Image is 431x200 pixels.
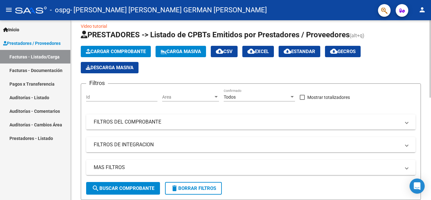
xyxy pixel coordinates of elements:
[171,185,178,192] mat-icon: delete
[86,137,416,152] mat-expansion-panel-header: FILTROS DE INTEGRACION
[162,94,213,100] span: Area
[3,26,19,33] span: Inicio
[247,49,269,54] span: EXCEL
[92,185,154,191] span: Buscar Comprobante
[81,30,350,39] span: PRESTADORES -> Listado de CPBTs Emitidos por Prestadores / Proveedores
[70,3,267,17] span: - [PERSON_NAME] [PERSON_NAME] GERMAN [PERSON_NAME]
[284,47,291,55] mat-icon: cloud_download
[350,33,364,39] span: (alt+q)
[5,6,13,14] mat-icon: menu
[86,49,146,54] span: Cargar Comprobante
[94,141,400,148] mat-panel-title: FILTROS DE INTEGRACION
[156,46,206,57] button: Carga Masiva
[94,164,400,171] mat-panel-title: MAS FILTROS
[171,185,216,191] span: Borrar Filtros
[161,49,201,54] span: Carga Masiva
[3,40,61,47] span: Prestadores / Proveedores
[279,46,320,57] button: Estandar
[86,114,416,130] mat-expansion-panel-header: FILTROS DEL COMPROBANTE
[92,185,99,192] mat-icon: search
[86,160,416,175] mat-expansion-panel-header: MAS FILTROS
[86,182,160,195] button: Buscar Comprobante
[247,47,255,55] mat-icon: cloud_download
[307,94,350,101] span: Mostrar totalizadores
[418,6,426,14] mat-icon: person
[86,79,108,88] h3: Filtros
[81,62,139,73] button: Descarga Masiva
[410,179,425,194] div: Open Intercom Messenger
[165,182,222,195] button: Borrar Filtros
[216,49,233,54] span: CSV
[330,49,356,54] span: Gecros
[94,118,400,125] mat-panel-title: FILTROS DEL COMPROBANTE
[211,46,238,57] button: CSV
[216,47,223,55] mat-icon: cloud_download
[50,3,70,17] span: - ospg
[81,62,139,73] app-download-masive: Descarga masiva de comprobantes (adjuntos)
[325,46,361,57] button: Gecros
[284,49,315,54] span: Estandar
[86,65,133,70] span: Descarga Masiva
[81,24,107,29] a: Video tutorial
[330,47,338,55] mat-icon: cloud_download
[242,46,274,57] button: EXCEL
[81,46,151,57] button: Cargar Comprobante
[224,94,236,100] span: Todos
